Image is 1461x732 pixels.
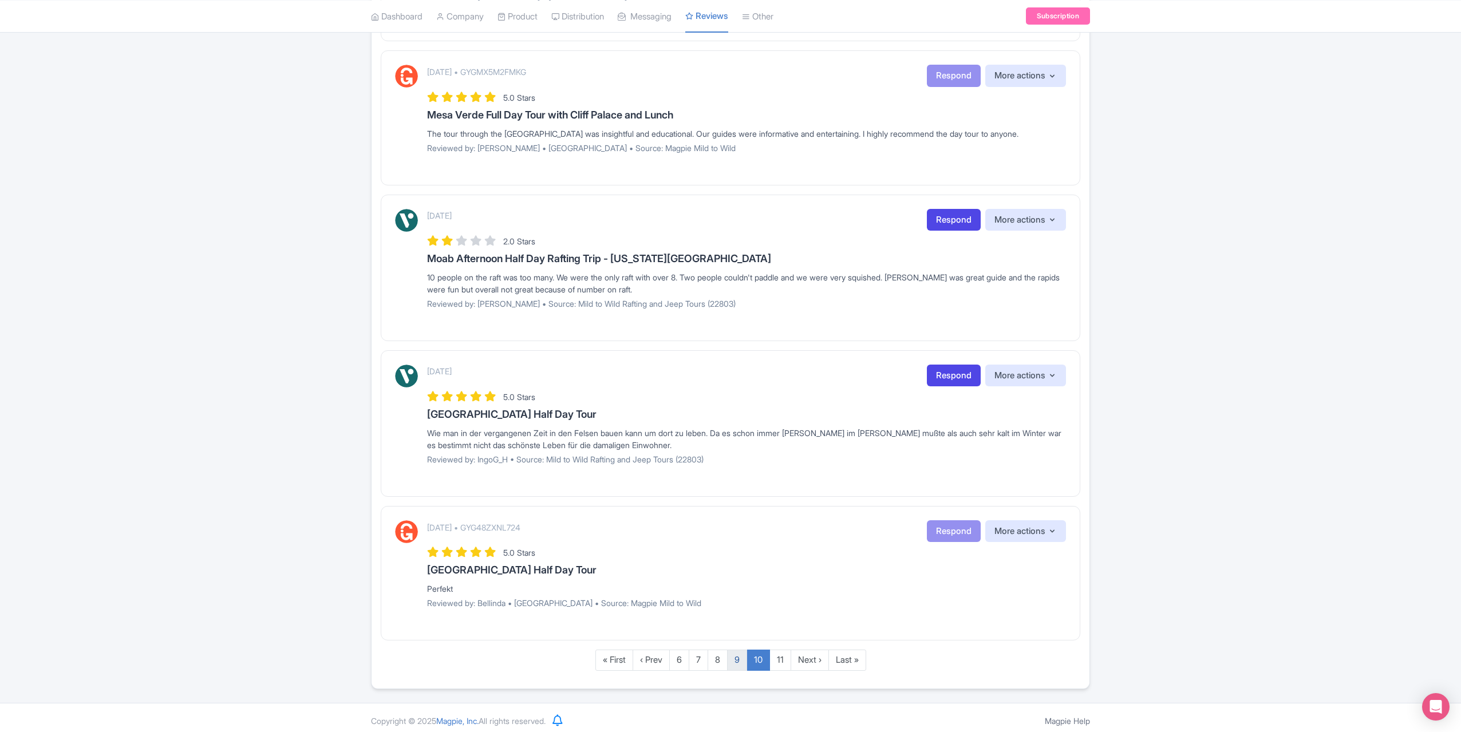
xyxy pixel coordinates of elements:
img: GetYourGuide Logo [395,65,418,88]
p: Reviewed by: [PERSON_NAME] • [GEOGRAPHIC_DATA] • Source: Magpie Mild to Wild [427,142,1066,154]
div: Copyright © 2025 All rights reserved. [364,715,552,727]
a: « First [595,650,633,671]
a: Distribution [551,1,604,32]
span: 5.0 Stars [503,392,535,402]
a: Magpie Help [1045,716,1090,726]
a: 10 [747,650,770,671]
button: More actions [985,365,1066,387]
div: The tour through the [GEOGRAPHIC_DATA] was insightful and educational. Our guides were informativ... [427,128,1066,140]
a: Messaging [618,1,672,32]
span: 5.0 Stars [503,93,535,102]
button: More actions [985,209,1066,231]
span: Magpie, Inc. [436,716,479,726]
button: More actions [985,65,1066,87]
div: 10 people on the raft was too many. We were the only raft with over 8. Two people couldn't paddle... [427,271,1066,295]
p: [DATE] [427,365,452,377]
h3: Moab Afternoon Half Day Rafting Trip - [US_STATE][GEOGRAPHIC_DATA] [427,253,1066,264]
a: Respond [927,209,981,231]
a: Dashboard [371,1,422,32]
span: 5.0 Stars [503,548,535,557]
a: Next › [791,650,829,671]
h3: Mesa Verde Full Day Tour with Cliff Palace and Lunch [427,109,1066,121]
p: [DATE] [427,209,452,221]
a: 8 [708,650,728,671]
div: Open Intercom Messenger [1422,693,1450,721]
a: 9 [727,650,747,671]
p: [DATE] • GYGMX5M2FMKG [427,66,526,78]
a: Other [742,1,773,32]
a: 11 [769,650,791,671]
a: 6 [669,650,689,671]
button: Respond [927,520,981,543]
img: Viator Logo [395,365,418,387]
div: Perfekt [427,583,1066,595]
span: 2.0 Stars [503,236,535,246]
button: Respond [927,65,981,87]
a: Last » [828,650,866,671]
a: Respond [927,365,981,387]
button: More actions [985,520,1066,543]
img: GetYourGuide Logo [395,520,418,543]
a: 7 [689,650,708,671]
a: ‹ Prev [633,650,670,671]
p: [DATE] • GYG48ZXNL724 [427,521,520,533]
div: Wie man in der vergangenen Zeit in den Felsen bauen kann um dort zu leben. Da es schon immer [PER... [427,427,1066,451]
p: Reviewed by: Bellinda • [GEOGRAPHIC_DATA] • Source: Magpie Mild to Wild [427,597,1066,609]
img: Viator Logo [395,209,418,232]
h3: [GEOGRAPHIC_DATA] Half Day Tour [427,564,1066,576]
a: Product [497,1,538,32]
a: Subscription [1026,7,1090,25]
a: Company [436,1,484,32]
h3: [GEOGRAPHIC_DATA] Half Day Tour [427,409,1066,420]
p: Reviewed by: IngoG_H • Source: Mild to Wild Rafting and Jeep Tours (22803) [427,453,1066,465]
p: Reviewed by: [PERSON_NAME] • Source: Mild to Wild Rafting and Jeep Tours (22803) [427,298,1066,310]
